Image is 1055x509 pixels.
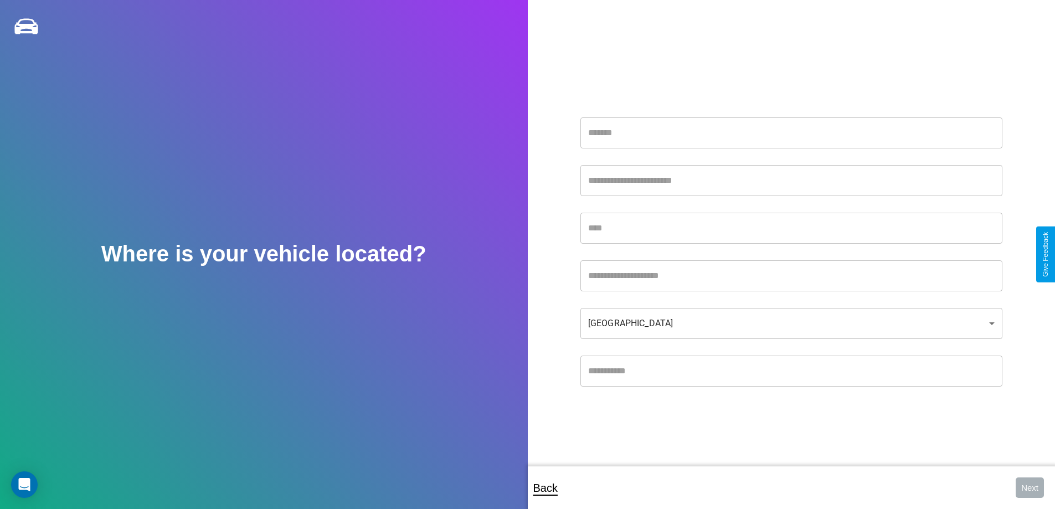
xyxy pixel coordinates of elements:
[101,241,426,266] h2: Where is your vehicle located?
[11,471,38,498] div: Open Intercom Messenger
[533,478,558,498] p: Back
[1042,232,1049,277] div: Give Feedback
[580,308,1002,339] div: [GEOGRAPHIC_DATA]
[1016,477,1044,498] button: Next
